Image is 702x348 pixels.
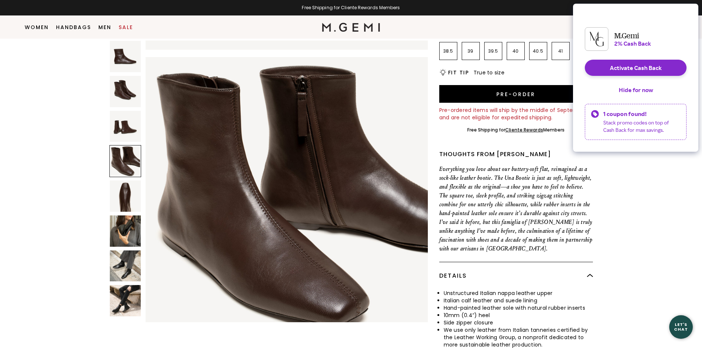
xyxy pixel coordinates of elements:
[439,165,593,253] p: Everything you love about our buttery-soft flat, reimagined as a sock-like leather bootie. The Un...
[507,48,524,54] p: 40
[444,319,593,326] li: Side zipper closure
[505,127,543,133] a: Cliente Rewards
[439,85,593,103] button: Pre-order
[439,150,593,159] div: Thoughts from [PERSON_NAME]
[56,24,91,30] a: Handbags
[110,285,141,316] img: The Una Bootie
[146,57,427,339] img: The Una Bootie
[25,24,49,30] a: Women
[467,127,565,133] div: Free Shipping for Members
[444,289,593,297] li: Unstructured Italian nappa leather upper
[322,23,380,32] img: M.Gemi
[110,111,141,142] img: The Una Bootie
[530,48,547,54] p: 40.5
[448,70,469,75] h2: Fit Tip
[110,76,141,107] img: The Una Bootie
[98,24,111,30] a: Men
[119,24,133,30] a: Sale
[552,48,569,54] p: 41
[439,262,593,289] div: Details
[474,69,504,76] span: True to size
[669,322,693,331] div: Let's Chat
[485,48,502,54] p: 39.5
[439,106,593,121] div: Pre-ordered items will ship by the middle of September and are not eligible for expedited shipping.
[110,250,141,282] img: The Una Bootie
[110,180,141,212] img: The Una Bootie
[444,312,593,319] li: 10mm (0.4”) heel
[110,41,141,72] img: The Una Bootie
[440,48,457,54] p: 38.5
[110,215,141,247] img: The Una Bootie
[462,48,479,54] p: 39
[444,304,593,312] li: Hand-painted leather sole with natural rubber inserts
[444,297,593,304] li: Italian calf leather and suede lining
